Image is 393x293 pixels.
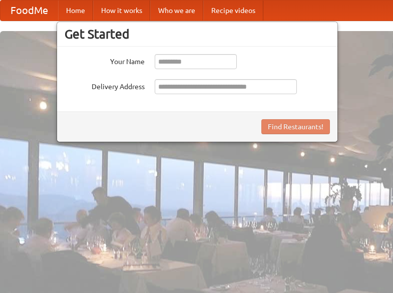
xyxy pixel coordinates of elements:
[261,119,330,134] button: Find Restaurants!
[65,54,145,67] label: Your Name
[93,1,150,21] a: How it works
[58,1,93,21] a: Home
[65,79,145,92] label: Delivery Address
[65,27,330,42] h3: Get Started
[150,1,203,21] a: Who we are
[203,1,263,21] a: Recipe videos
[1,1,58,21] a: FoodMe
